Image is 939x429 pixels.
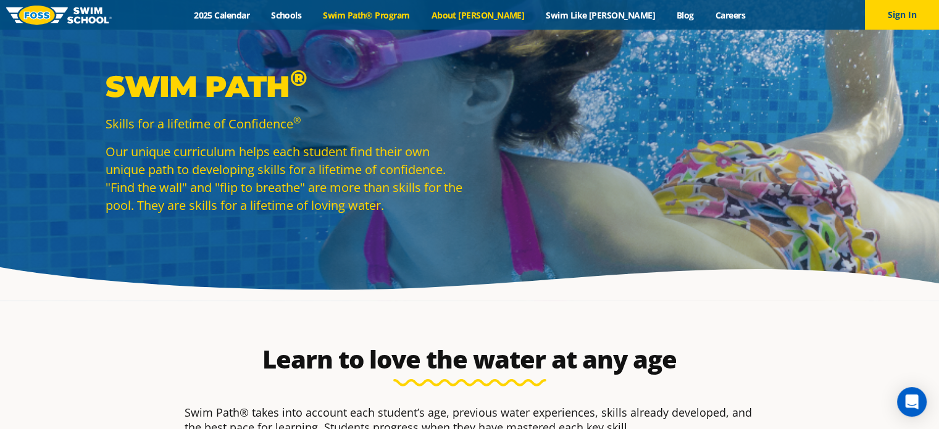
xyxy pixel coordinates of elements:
p: Our unique curriculum helps each student find their own unique path to developing skills for a li... [106,143,464,214]
p: Swim Path [106,68,464,105]
a: Swim Like [PERSON_NAME] [535,9,666,21]
a: 2025 Calendar [183,9,261,21]
a: Swim Path® Program [312,9,420,21]
a: Blog [666,9,704,21]
a: Careers [704,9,756,21]
sup: ® [290,64,307,91]
sup: ® [293,114,301,126]
a: About [PERSON_NAME] [420,9,535,21]
img: FOSS Swim School Logo [6,6,112,25]
h2: Learn to love the water at any age [178,344,761,374]
p: Skills for a lifetime of Confidence [106,115,464,133]
a: Schools [261,9,312,21]
div: Open Intercom Messenger [897,387,927,417]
